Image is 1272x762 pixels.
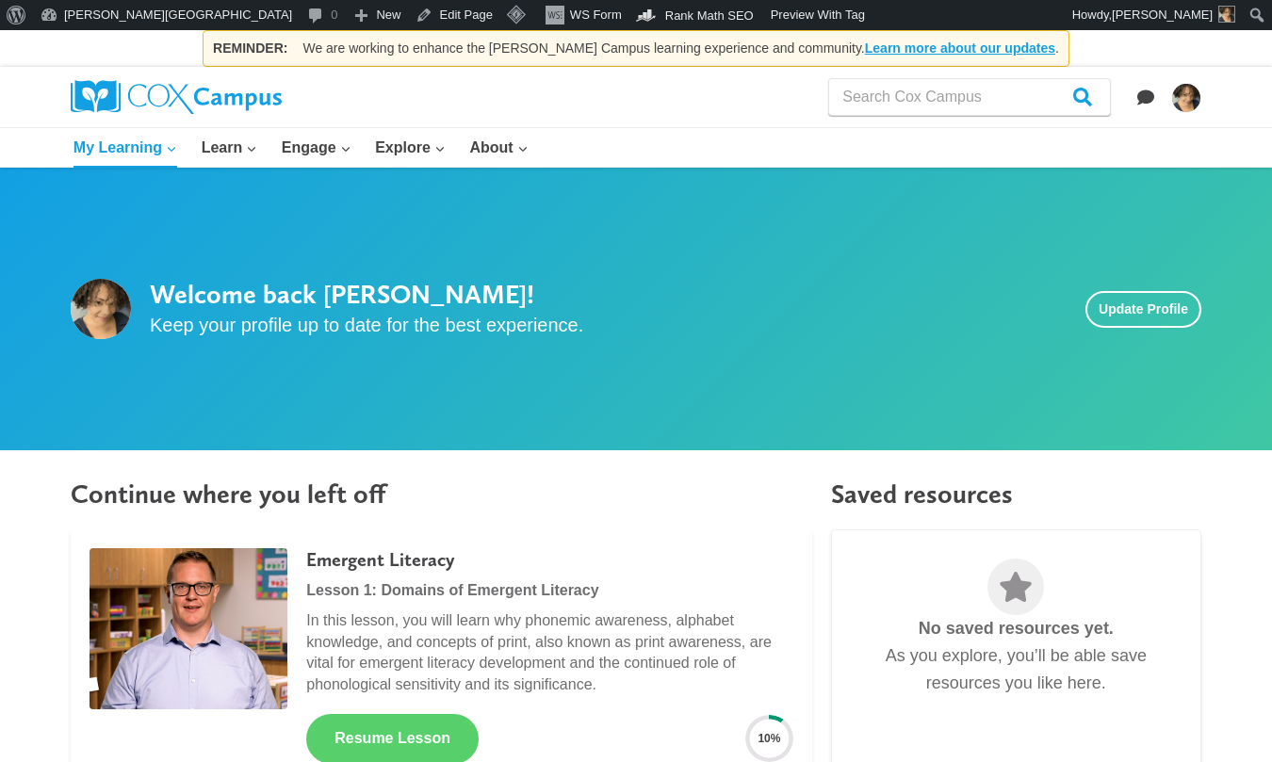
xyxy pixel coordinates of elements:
h2: Continue where you left off [71,478,812,511]
img: EL-Lesson-1.jpg [90,548,287,709]
span: About [469,136,528,160]
div: In this lesson, you will learn why phonemic awareness, alphabet knowledge, and concepts of print,... [306,610,792,695]
p: As you explore, you’ll be able save resources you like here. [851,642,1182,697]
p: Keep your profile up to date for the best experience. [150,310,1067,340]
nav: Primary Navigation [61,128,540,168]
strong: Learn more about our updates [865,41,1055,56]
h3: Emergent Literacy [306,548,792,571]
input: Search Cox Campus [828,78,1111,116]
div: We are working to enhance the [PERSON_NAME] Campus learning experience and community. . [203,30,1069,67]
span: Explore [375,136,446,160]
div: Lesson 1: Domains of Emergent Literacy [306,580,792,601]
span: [PERSON_NAME] [1112,8,1213,22]
h2: Saved resources [831,478,1201,511]
a: Learn more about our updates [865,41,1055,57]
span: Engage [282,136,351,160]
strong: No saved resources yet. [919,619,1114,638]
div: Welcome back [PERSON_NAME]! [150,279,1067,311]
img: Cox Campus [71,80,282,114]
a: My Learning [61,128,189,168]
strong: REMINDER: [213,41,287,57]
a: Update Profile [1085,291,1201,327]
span: My Learning [73,136,177,160]
span: Rank Math SEO [665,8,754,23]
span: Learn [202,136,258,160]
nav: Secondary Navigation [1171,80,1201,113]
